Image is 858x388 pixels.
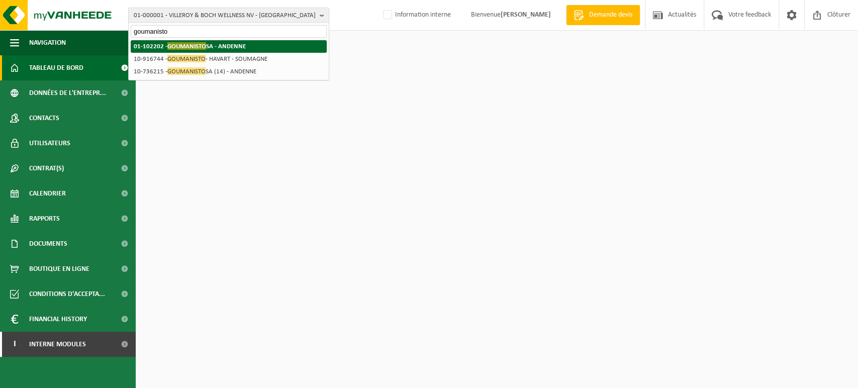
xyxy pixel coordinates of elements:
[131,53,327,65] li: 10-916744 - - HAVART - SOUMAGNE
[167,55,206,62] span: GOUMANISTO
[29,106,59,131] span: Contacts
[29,30,66,55] span: Navigation
[29,307,87,332] span: Financial History
[501,11,551,19] strong: [PERSON_NAME]
[131,65,327,78] li: 10-736215 - SA (14) - ANDENNE
[134,8,316,23] span: 01-000001 - VILLEROY & BOCH WELLNESS NV - [GEOGRAPHIC_DATA]
[10,332,19,357] span: I
[29,332,86,357] span: Interne modules
[29,80,106,106] span: Données de l'entrepr...
[131,25,327,38] input: Chercher des succursales liées
[29,156,64,181] span: Contrat(s)
[29,131,70,156] span: Utilisateurs
[566,5,640,25] a: Demande devis
[29,55,83,80] span: Tableau de bord
[381,8,451,23] label: Information interne
[29,231,67,256] span: Documents
[29,181,66,206] span: Calendrier
[167,42,206,50] span: GOUMANISTO
[587,10,635,20] span: Demande devis
[29,281,105,307] span: Conditions d'accepta...
[134,42,246,50] strong: 01-102202 - SA - ANDENNE
[167,67,206,75] span: GOUMANISTO
[128,8,329,23] button: 01-000001 - VILLEROY & BOCH WELLNESS NV - [GEOGRAPHIC_DATA]
[29,206,60,231] span: Rapports
[29,256,89,281] span: Boutique en ligne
